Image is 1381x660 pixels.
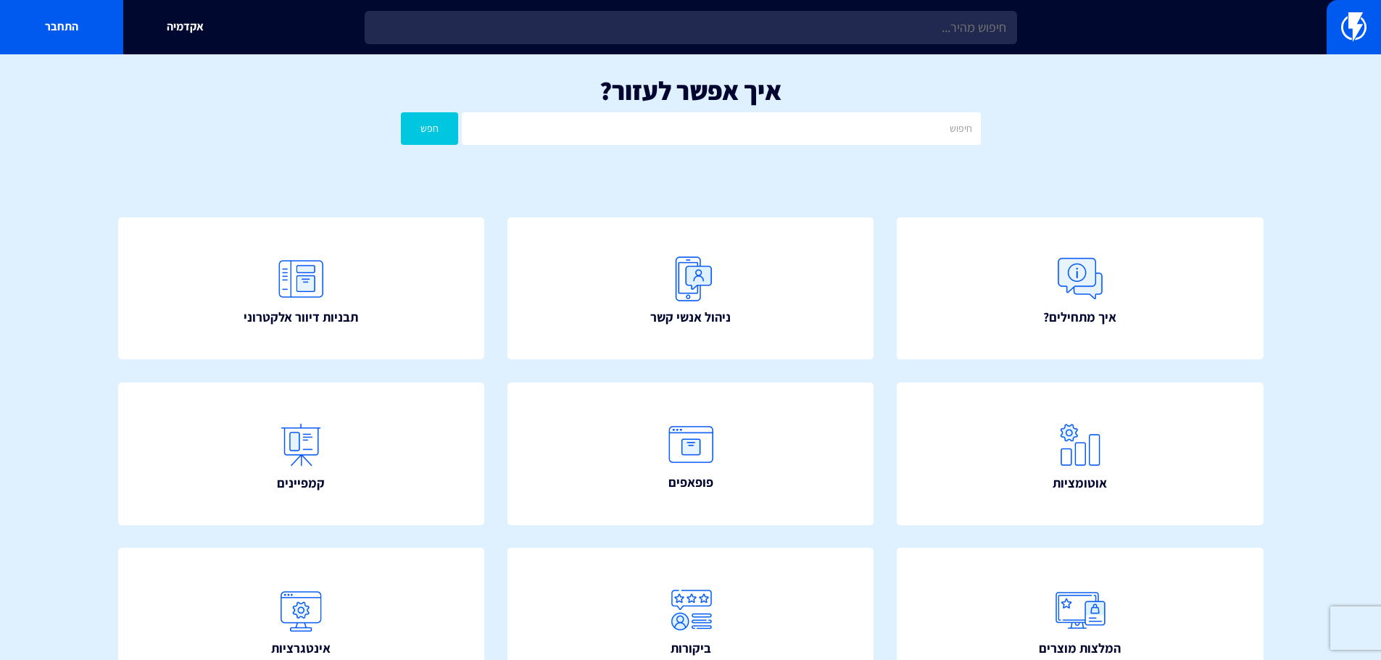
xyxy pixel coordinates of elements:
a: איך מתחילים? [897,217,1264,360]
span: המלצות מוצרים [1039,639,1121,658]
a: ניהול אנשי קשר [507,217,874,360]
span: ביקורות [671,639,711,658]
span: ניהול אנשי קשר [650,308,731,327]
input: חיפוש [462,112,980,145]
span: פופאפים [668,473,713,492]
span: קמפיינים [277,474,325,493]
span: אינטגרציות [271,639,331,658]
input: חיפוש מהיר... [365,11,1017,44]
span: תבניות דיוור אלקטרוני [244,308,358,327]
a: קמפיינים [118,383,485,525]
a: פופאפים [507,383,874,525]
h1: איך אפשר לעזור? [22,76,1359,105]
span: אוטומציות [1053,474,1107,493]
a: אוטומציות [897,383,1264,525]
button: חפש [401,112,459,145]
span: איך מתחילים? [1043,308,1116,327]
a: תבניות דיוור אלקטרוני [118,217,485,360]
